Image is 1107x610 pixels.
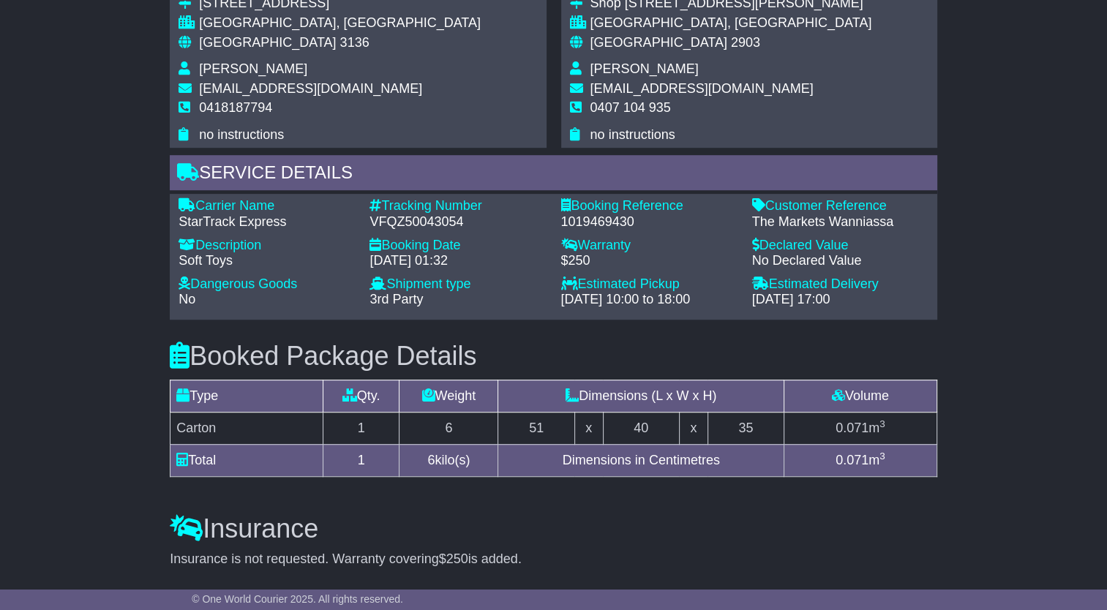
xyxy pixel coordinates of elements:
[784,380,937,412] td: Volume
[439,551,468,566] span: $250
[603,412,679,444] td: 40
[590,61,699,76] span: [PERSON_NAME]
[170,380,323,412] td: Type
[560,198,737,214] div: Booking Reference
[427,453,435,467] span: 6
[590,100,671,115] span: 0407 104 935
[879,451,885,462] sup: 3
[179,198,355,214] div: Carrier Name
[199,100,272,115] span: 0418187794
[752,276,928,293] div: Estimated Delivery
[170,412,323,444] td: Carton
[399,380,498,412] td: Weight
[199,81,422,96] span: [EMAIL_ADDRESS][DOMAIN_NAME]
[340,35,369,50] span: 3136
[199,15,481,31] div: [GEOGRAPHIC_DATA], [GEOGRAPHIC_DATA]
[498,412,574,444] td: 51
[752,198,928,214] div: Customer Reference
[752,253,928,269] div: No Declared Value
[179,253,355,269] div: Soft Toys
[369,276,546,293] div: Shipment type
[708,412,784,444] td: 35
[369,292,423,306] span: 3rd Party
[170,155,937,195] div: Service Details
[199,35,336,50] span: [GEOGRAPHIC_DATA]
[560,276,737,293] div: Estimated Pickup
[170,342,937,371] h3: Booked Package Details
[574,412,603,444] td: x
[560,253,737,269] div: $250
[179,214,355,230] div: StarTrack Express
[752,214,928,230] div: The Markets Wanniassa
[836,421,868,435] span: 0.071
[170,514,937,543] h3: Insurance
[784,412,937,444] td: m
[199,127,284,142] span: no instructions
[170,444,323,476] td: Total
[192,593,403,605] span: © One World Courier 2025. All rights reserved.
[170,551,937,568] div: Insurance is not requested. Warranty covering is added.
[590,15,872,31] div: [GEOGRAPHIC_DATA], [GEOGRAPHIC_DATA]
[179,292,195,306] span: No
[590,81,814,96] span: [EMAIL_ADDRESS][DOMAIN_NAME]
[560,238,737,254] div: Warranty
[199,61,307,76] span: [PERSON_NAME]
[323,412,399,444] td: 1
[679,412,708,444] td: x
[590,35,727,50] span: [GEOGRAPHIC_DATA]
[752,292,928,308] div: [DATE] 17:00
[590,127,675,142] span: no instructions
[369,198,546,214] div: Tracking Number
[323,444,399,476] td: 1
[369,238,546,254] div: Booking Date
[784,444,937,476] td: m
[498,444,784,476] td: Dimensions in Centimetres
[752,238,928,254] div: Declared Value
[399,444,498,476] td: kilo(s)
[498,380,784,412] td: Dimensions (L x W x H)
[399,412,498,444] td: 6
[560,292,737,308] div: [DATE] 10:00 to 18:00
[369,214,546,230] div: VFQZ50043054
[179,276,355,293] div: Dangerous Goods
[323,380,399,412] td: Qty.
[731,35,760,50] span: 2903
[836,453,868,467] span: 0.071
[879,418,885,429] sup: 3
[179,238,355,254] div: Description
[560,214,737,230] div: 1019469430
[369,253,546,269] div: [DATE] 01:32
